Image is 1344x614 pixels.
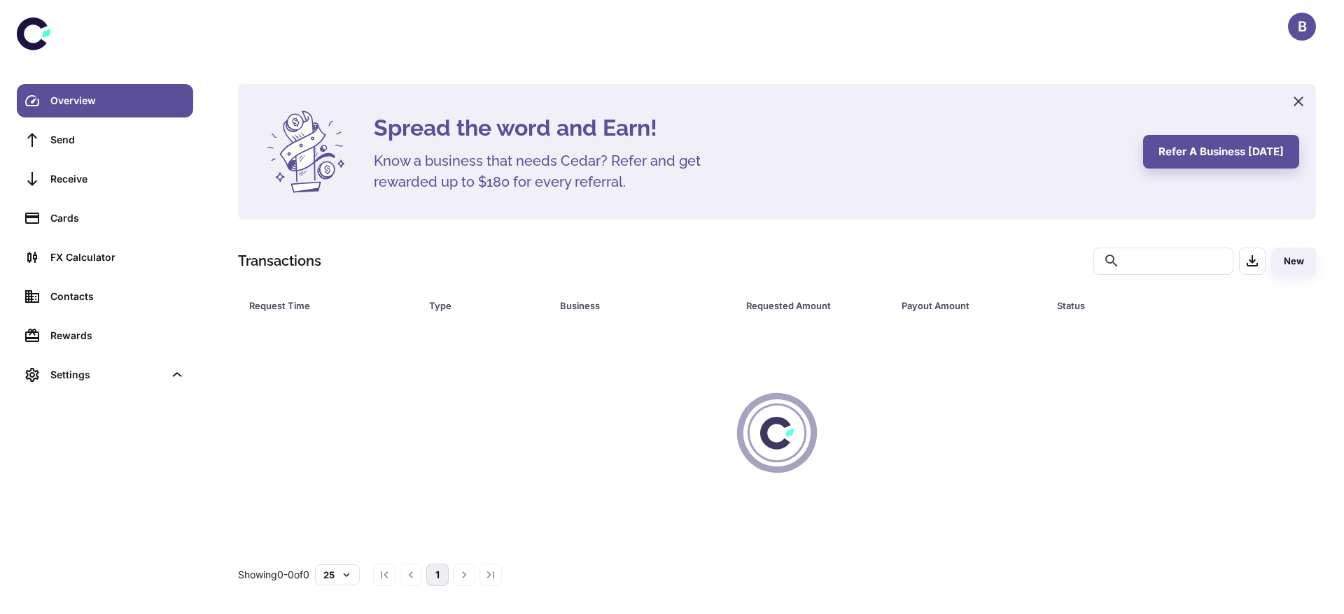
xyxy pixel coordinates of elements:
a: Send [17,123,193,157]
a: Cards [17,201,193,235]
h5: Know a business that needs Cedar? Refer and get rewarded up to $180 for every referral. [374,150,724,192]
div: Settings [50,367,164,383]
span: Status [1057,296,1258,315]
button: Refer a business [DATE] [1143,135,1299,169]
div: Send [50,132,185,148]
div: FX Calculator [50,250,185,265]
span: Type [429,296,542,315]
button: 25 [315,564,360,585]
button: B [1288,13,1316,41]
button: page 1 [426,564,449,586]
div: Request Time [249,296,394,315]
span: Requested Amount [746,296,885,315]
span: Request Time [249,296,412,315]
a: Rewards [17,319,193,352]
span: Payout Amount [902,296,1040,315]
div: Settings [17,358,193,392]
div: Receive [50,171,185,187]
div: Payout Amount [902,296,1022,315]
nav: pagination navigation [371,564,504,586]
div: Cards [50,210,185,226]
div: Requested Amount [746,296,867,315]
h1: Transactions [238,250,321,271]
div: Status [1057,296,1240,315]
div: Rewards [50,328,185,343]
a: FX Calculator [17,241,193,274]
a: Overview [17,84,193,117]
button: New [1271,248,1316,275]
h4: Spread the word and Earn! [374,111,1126,145]
div: Overview [50,93,185,108]
p: Showing 0-0 of 0 [238,567,309,583]
div: Contacts [50,289,185,304]
div: Type [429,296,524,315]
a: Contacts [17,280,193,313]
a: Receive [17,162,193,196]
